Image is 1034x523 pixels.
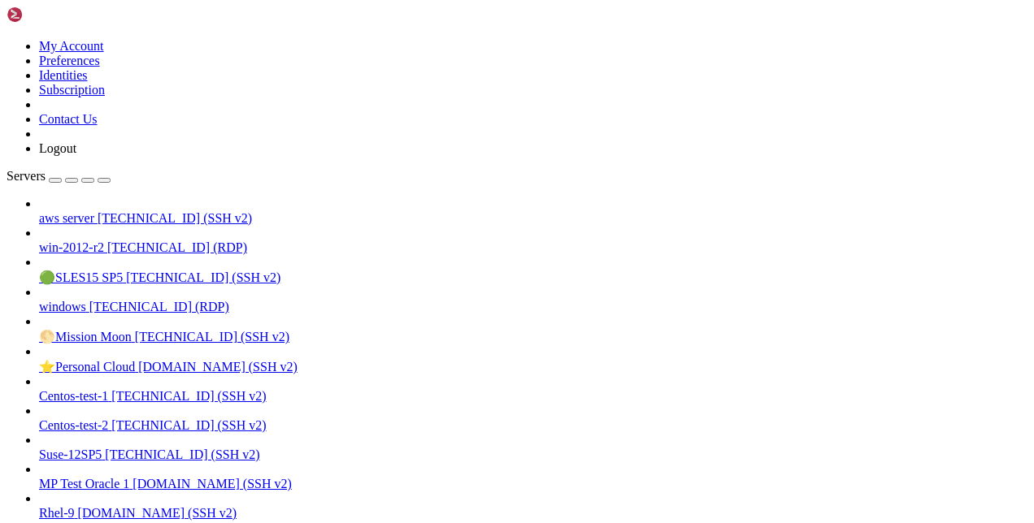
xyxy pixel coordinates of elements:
[39,211,1027,226] a: aws server [TECHNICAL_ID] (SSH v2)
[39,506,75,520] span: Rhel-9
[39,418,1027,433] a: Centos-test-2 [TECHNICAL_ID] (SSH v2)
[135,330,289,344] span: [TECHNICAL_ID] (SSH v2)
[78,506,237,520] span: [DOMAIN_NAME] (SSH v2)
[39,39,104,53] a: My Account
[39,389,1027,404] a: Centos-test-1 [TECHNICAL_ID] (SSH v2)
[39,447,1027,462] a: Suse-12SP5 [TECHNICAL_ID] (SSH v2)
[39,240,1027,255] a: win-2012-r2 [TECHNICAL_ID] (RDP)
[7,169,46,183] span: Servers
[126,270,280,284] span: [TECHNICAL_ID] (SSH v2)
[39,300,86,313] span: windows
[39,141,76,155] a: Logout
[39,226,1027,255] li: win-2012-r2 [TECHNICAL_ID] (RDP)
[39,344,1027,374] li: ⭐Personal Cloud [DOMAIN_NAME] (SSH v2)
[7,169,111,183] a: Servers
[39,477,1027,491] a: MP Test Oracle 1 [DOMAIN_NAME] (SSH v2)
[39,83,105,97] a: Subscription
[39,270,1027,285] a: 🟢SLES15 SP5 [TECHNICAL_ID] (SSH v2)
[39,404,1027,433] li: Centos-test-2 [TECHNICAL_ID] (SSH v2)
[39,329,1027,344] a: 🌕Mission Moon [TECHNICAL_ID] (SSH v2)
[7,6,100,23] img: Shellngn
[111,389,266,403] span: [TECHNICAL_ID] (SSH v2)
[98,211,252,225] span: [TECHNICAL_ID] (SSH v2)
[39,255,1027,285] li: 🟢SLES15 SP5 [TECHNICAL_ID] (SSH v2)
[39,477,129,491] span: MP Test Oracle 1
[111,418,266,432] span: [TECHNICAL_ID] (SSH v2)
[39,389,108,403] span: Centos-test-1
[39,285,1027,314] li: windows [TECHNICAL_ID] (RDP)
[39,54,100,67] a: Preferences
[39,270,123,284] span: 🟢SLES15 SP5
[39,491,1027,521] li: Rhel-9 [DOMAIN_NAME] (SSH v2)
[39,68,88,82] a: Identities
[39,197,1027,226] li: aws server [TECHNICAL_ID] (SSH v2)
[39,418,108,432] span: Centos-test-2
[39,300,1027,314] a: windows [TECHNICAL_ID] (RDP)
[39,447,102,461] span: Suse-12SP5
[39,374,1027,404] li: Centos-test-1 [TECHNICAL_ID] (SSH v2)
[133,477,292,491] span: [DOMAIN_NAME] (SSH v2)
[39,330,132,344] span: 🌕Mission Moon
[39,433,1027,462] li: Suse-12SP5 [TECHNICAL_ID] (SSH v2)
[39,506,1027,521] a: Rhel-9 [DOMAIN_NAME] (SSH v2)
[89,300,229,313] span: [TECHNICAL_ID] (RDP)
[39,360,135,374] span: ⭐Personal Cloud
[105,447,259,461] span: [TECHNICAL_ID] (SSH v2)
[39,211,94,225] span: aws server
[107,240,247,254] span: [TECHNICAL_ID] (RDP)
[39,359,1027,374] a: ⭐Personal Cloud [DOMAIN_NAME] (SSH v2)
[39,112,98,126] a: Contact Us
[39,462,1027,491] li: MP Test Oracle 1 [DOMAIN_NAME] (SSH v2)
[39,240,104,254] span: win-2012-r2
[39,314,1027,344] li: 🌕Mission Moon [TECHNICAL_ID] (SSH v2)
[138,360,298,374] span: [DOMAIN_NAME] (SSH v2)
